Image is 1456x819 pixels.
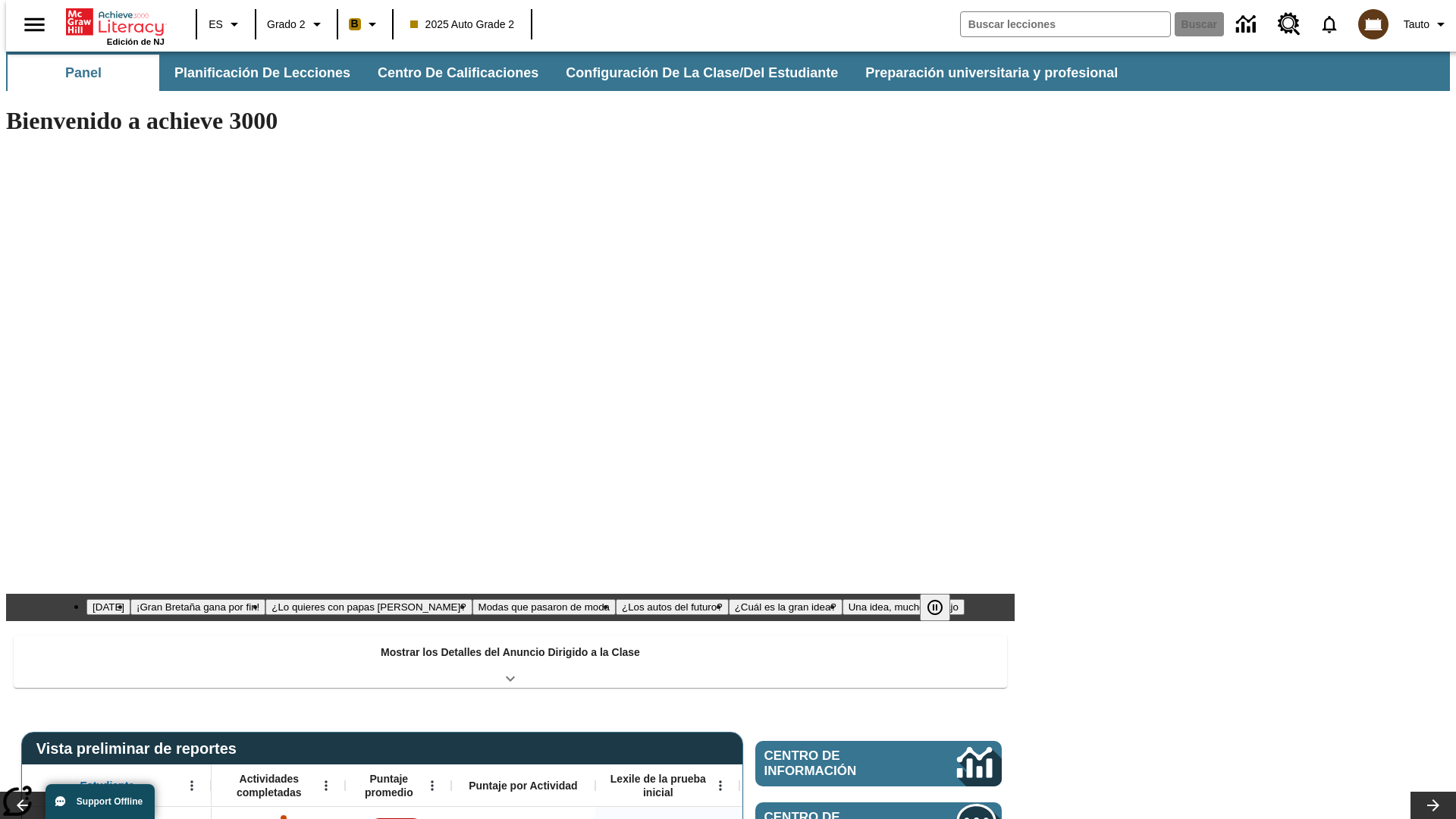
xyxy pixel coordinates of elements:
button: Perfil/Configuración [1398,11,1456,38]
button: Pausar [920,594,950,621]
button: Lenguaje: ES, Selecciona un idioma [202,11,250,38]
button: Diapositiva 6 ¿Cuál es la gran idea? [729,599,843,615]
span: Puntaje promedio [353,772,425,799]
img: avatar image [1358,9,1389,39]
button: Grado: Grado 2, Elige un grado [261,11,332,38]
button: Boost El color de la clase es anaranjado claro. Cambiar el color de la clase. [343,11,388,38]
span: Vista preliminar de reportes [36,740,244,758]
p: Mostrar los Detalles del Anuncio Dirigido a la Clase [381,645,640,661]
div: Pausar [920,594,965,621]
span: Support Offline [77,796,143,807]
button: Panel [8,55,159,91]
span: Centro de información [764,748,906,779]
button: Abrir el menú lateral [12,2,57,47]
input: Buscar campo [961,12,1170,36]
button: Centro de calificaciones [366,55,551,91]
div: Portada [66,5,165,46]
button: Escoja un nuevo avatar [1349,5,1398,44]
span: Actividades completadas [219,772,319,799]
button: Abrir menú [180,774,203,797]
a: Centro de información [1227,4,1269,45]
button: Support Offline [45,784,155,819]
span: Grado 2 [267,17,306,33]
a: Centro de recursos, Se abrirá en una pestaña nueva. [1269,4,1310,45]
span: Estudiante [80,779,135,792]
div: Subbarra de navegación [6,52,1450,91]
button: Diapositiva 2 ¡Gran Bretaña gana por fin! [130,599,265,615]
button: Abrir menú [421,774,444,797]
button: Abrir menú [315,774,337,797]
button: Configuración de la clase/del estudiante [554,55,850,91]
h1: Bienvenido a achieve 3000 [6,107,1015,135]
body: Máximo 600 caracteres Presiona Escape para desactivar la barra de herramientas Presiona Alt + F10... [6,12,221,26]
button: Diapositiva 7 Una idea, mucho trabajo [843,599,965,615]
span: Lexile de la prueba inicial [603,772,714,799]
button: Abrir menú [709,774,732,797]
div: Subbarra de navegación [6,55,1131,91]
span: ES [209,17,223,33]
button: Diapositiva 4 Modas que pasaron de moda [472,599,616,615]
span: Puntaje por Actividad [469,779,577,792]
div: Mostrar los Detalles del Anuncio Dirigido a la Clase [14,635,1007,688]
span: Tauto [1404,17,1429,33]
a: Centro de información [755,741,1002,786]
button: Diapositiva 1 Día del Trabajo [86,599,130,615]
span: 2025 Auto Grade 2 [410,17,515,33]
span: B [351,14,359,33]
span: Edición de NJ [107,37,165,46]
button: Carrusel de lecciones, seguir [1410,792,1456,819]
a: Portada [66,7,165,37]
button: Diapositiva 5 ¿Los autos del futuro? [616,599,729,615]
button: Planificación de lecciones [162,55,362,91]
button: Diapositiva 3 ¿Lo quieres con papas fritas? [265,599,472,615]
a: Notificaciones [1310,5,1349,44]
button: Preparación universitaria y profesional [853,55,1130,91]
